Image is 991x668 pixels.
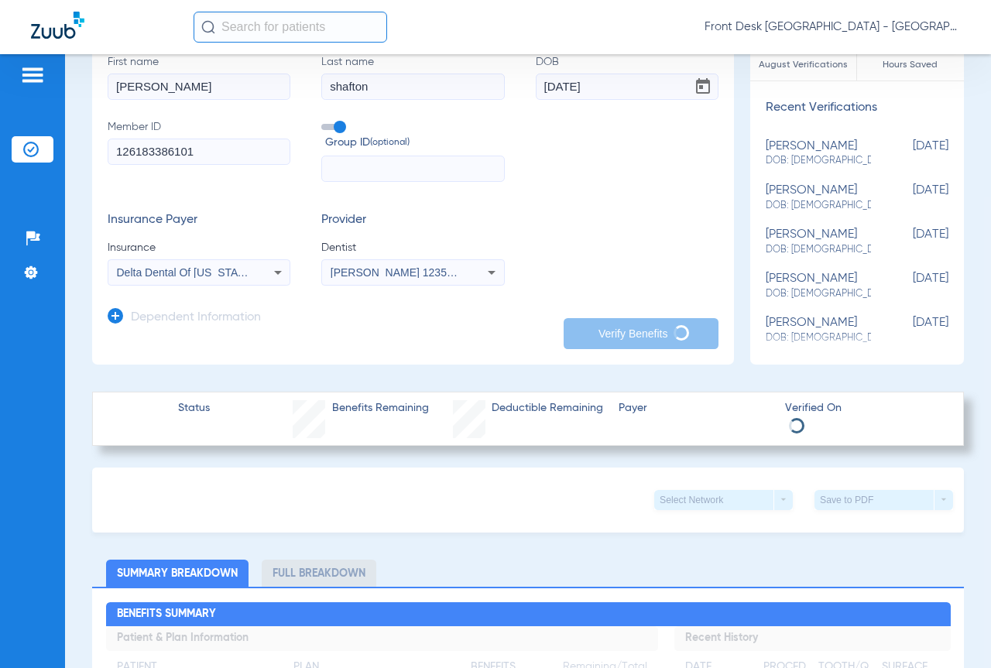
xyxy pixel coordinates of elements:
[108,54,290,100] label: First name
[785,400,938,416] span: Verified On
[766,199,871,213] span: DOB: [DEMOGRAPHIC_DATA]
[20,66,45,84] img: hamburger-icon
[750,101,964,116] h3: Recent Verifications
[117,266,255,279] span: Delta Dental Of [US_STATE]
[536,54,718,100] label: DOB
[321,240,504,255] span: Dentist
[766,139,871,168] div: [PERSON_NAME]
[106,560,249,587] li: Summary Breakdown
[766,228,871,256] div: [PERSON_NAME]
[766,331,871,345] span: DOB: [DEMOGRAPHIC_DATA]
[321,213,504,228] h3: Provider
[108,139,290,165] input: Member ID
[331,266,483,279] span: [PERSON_NAME] 1235815259
[871,139,948,168] span: [DATE]
[536,74,718,100] input: DOBOpen calendar
[262,560,376,587] li: Full Breakdown
[766,316,871,344] div: [PERSON_NAME]
[914,594,991,668] iframe: Chat Widget
[766,183,871,212] div: [PERSON_NAME]
[108,119,290,183] label: Member ID
[108,74,290,100] input: First name
[564,318,718,349] button: Verify Benefits
[492,400,603,416] span: Deductible Remaining
[325,135,504,151] span: Group ID
[106,602,951,627] h2: Benefits Summary
[766,272,871,300] div: [PERSON_NAME]
[871,228,948,256] span: [DATE]
[871,272,948,300] span: [DATE]
[108,240,290,255] span: Insurance
[619,400,772,416] span: Payer
[131,310,261,326] h3: Dependent Information
[766,243,871,257] span: DOB: [DEMOGRAPHIC_DATA]
[201,20,215,34] img: Search Icon
[871,183,948,212] span: [DATE]
[871,316,948,344] span: [DATE]
[31,12,84,39] img: Zuub Logo
[321,74,504,100] input: Last name
[178,400,210,416] span: Status
[194,12,387,43] input: Search for patients
[766,287,871,301] span: DOB: [DEMOGRAPHIC_DATA]
[370,135,410,151] small: (optional)
[332,400,429,416] span: Benefits Remaining
[705,19,960,35] span: Front Desk [GEOGRAPHIC_DATA] - [GEOGRAPHIC_DATA] | My Community Dental Centers
[688,71,718,102] button: Open calendar
[766,154,871,168] span: DOB: [DEMOGRAPHIC_DATA]
[857,57,964,73] span: Hours Saved
[108,213,290,228] h3: Insurance Payer
[750,57,856,73] span: August Verifications
[321,54,504,100] label: Last name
